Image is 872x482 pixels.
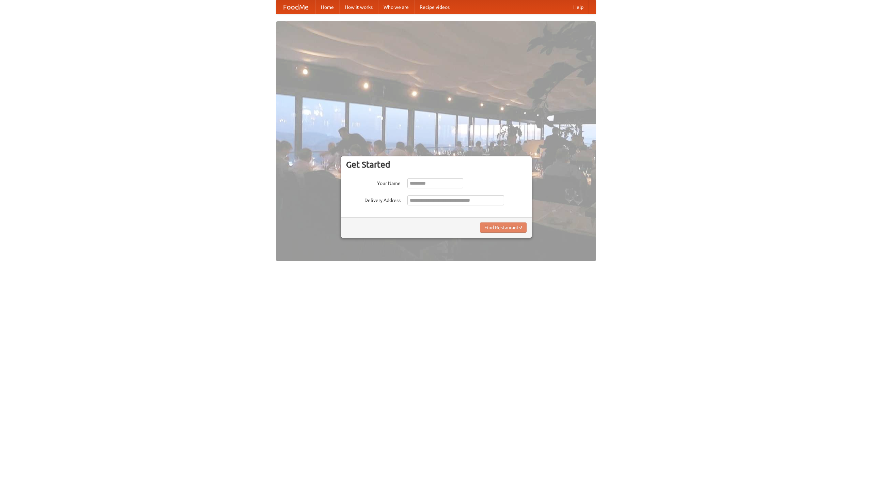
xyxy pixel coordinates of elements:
a: Help [568,0,589,14]
a: FoodMe [276,0,315,14]
label: Delivery Address [346,195,401,204]
h3: Get Started [346,159,527,170]
button: Find Restaurants! [480,222,527,233]
a: Who we are [378,0,414,14]
label: Your Name [346,178,401,187]
a: How it works [339,0,378,14]
a: Recipe videos [414,0,455,14]
a: Home [315,0,339,14]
